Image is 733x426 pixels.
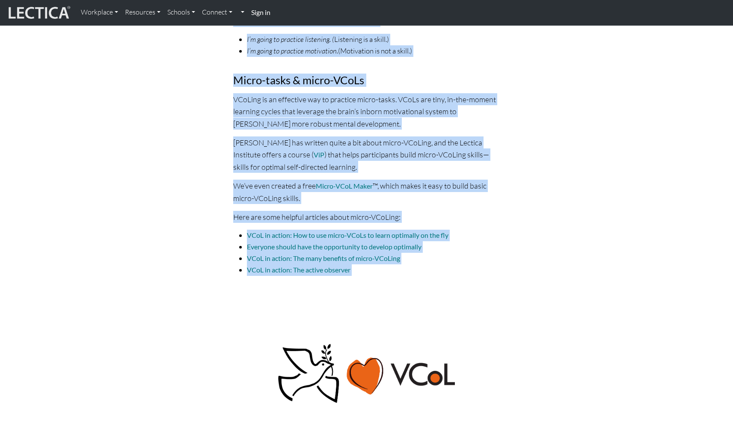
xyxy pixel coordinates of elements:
a: Sign in [248,3,274,22]
span: VCoL in action: The many benefits of micro-VCoLing [247,254,400,262]
a: Schools [164,3,199,21]
span: Micro-VCoL Maker [316,182,373,190]
strong: Sign in [251,8,270,16]
a: Micro-VCoL Maker [316,181,373,190]
a: VCoL in action: The many benefits of micro-VCoLing [247,254,400,263]
p: [PERSON_NAME] has written quite a bit about micro-VCoLing, and the Lectica Institute offers a cou... [233,136,500,173]
a: VCoL in action: How to use micro-VCoLs to learn optimally on the fly [247,231,448,240]
a: Everyone should have the opportunity to develop optimally [247,242,421,251]
span: VCoL in action: How to use micro-VCoLs to learn optimally on the fly [247,231,448,239]
p: We’ve even created a free ™, which makes it easy to build basic micro-VCoLing skills. [233,180,500,204]
a: ViP [314,150,324,159]
span: ViP [314,151,324,159]
a: Workplace [77,3,122,21]
p: Here are some helpful articles about micro-VCoLing: [233,211,500,223]
img: lecticalive [6,5,71,21]
span: VCoL in action: The active observer [247,266,350,274]
h3: Micro-tasks & micro-VCoLs [233,74,500,87]
li: (Motivation is not a skill.) [247,45,500,57]
p: VCoLing is an effective way to practice micro-tasks. VCoLs are tiny, in-the-moment learning cycle... [233,93,500,129]
img: Peace, love, VCoL [275,343,458,405]
li: Listening is a skill.) [247,34,500,45]
a: Resources [122,3,164,21]
i: I’m going to practice listening. ( [247,35,334,44]
a: VCoL in action: The active observer [247,265,350,274]
i: I’m going to practice motivation. [247,46,338,55]
a: Connect [199,3,236,21]
span: Everyone should have the opportunity to develop optimally [247,243,421,251]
